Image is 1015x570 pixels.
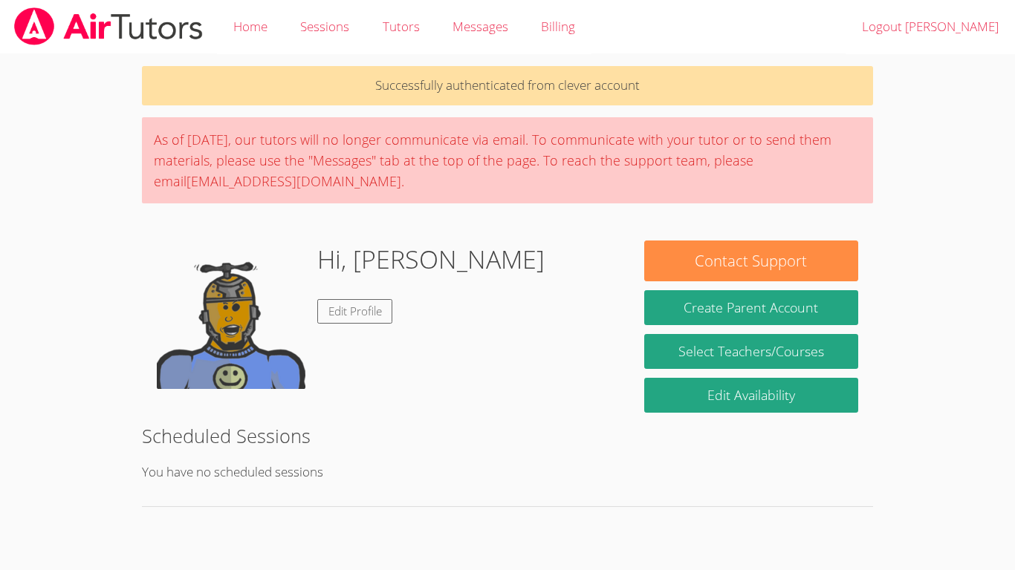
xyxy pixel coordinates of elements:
span: Messages [453,18,508,35]
button: Contact Support [644,240,858,281]
p: You have no scheduled sessions [142,462,873,483]
h2: Scheduled Sessions [142,422,873,450]
img: default.png [157,240,305,389]
a: Edit Availability [644,378,858,413]
a: Edit Profile [317,299,393,324]
a: Select Teachers/Courses [644,334,858,369]
img: airtutors_banner-c4298cdbf04f3fff15de1276eac7730deb9818008684d7c2e4769d2f7ddbe033.png [13,7,204,45]
p: Successfully authenticated from clever account [142,66,873,105]
button: Create Parent Account [644,290,858,325]
h1: Hi, [PERSON_NAME] [317,240,545,278]
div: As of [DATE], our tutors will no longer communicate via email. To communicate with your tutor or ... [142,117,873,203]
